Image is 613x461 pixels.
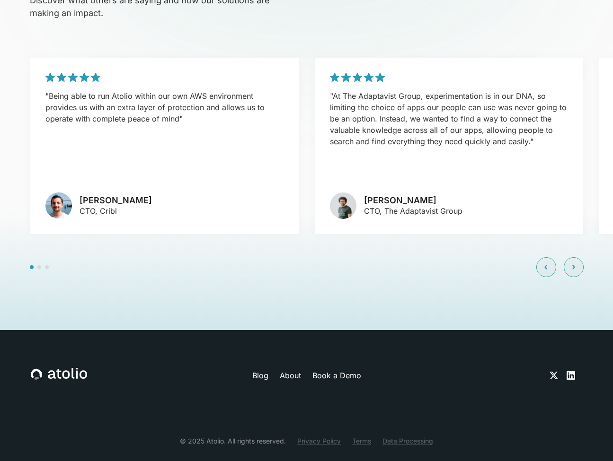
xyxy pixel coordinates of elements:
a: Data Processing [382,436,433,446]
p: "Being able to run Atolio within our own AWS environment provides us with an extra layer of prote... [45,90,284,124]
img: avatar [45,192,72,219]
p: CTO, The Adaptavist Group [364,205,462,217]
p: "At The Adaptavist Group, experimentation is in our DNA, so limiting the choice of apps our peopl... [330,90,568,147]
a: About [280,370,301,381]
div: © 2025 Atolio. All rights reserved. [180,436,286,446]
p: CTO, Cribl [80,205,152,217]
h3: [PERSON_NAME] [80,195,152,206]
a: Privacy Policy [297,436,341,446]
iframe: Chat Widget [566,416,613,461]
img: avatar [330,192,356,219]
a: Terms [352,436,371,446]
a: Blog [252,370,268,381]
h3: [PERSON_NAME] [364,195,462,206]
a: Book a Demo [312,370,361,381]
